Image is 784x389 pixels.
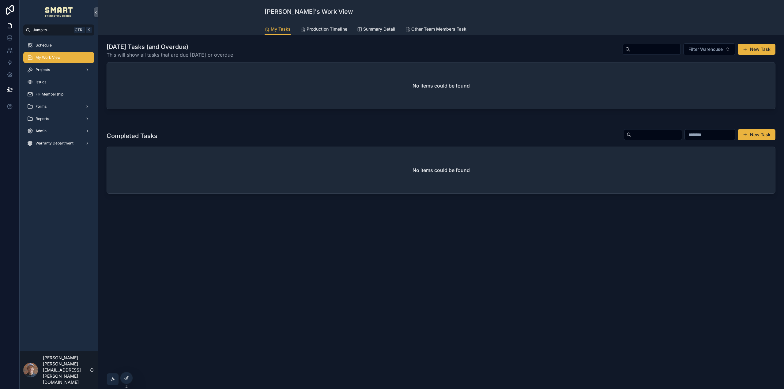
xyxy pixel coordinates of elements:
a: Warranty Department [23,138,94,149]
a: Admin [23,125,94,137]
a: My Tasks [265,24,291,35]
p: [PERSON_NAME] [PERSON_NAME][EMAIL_ADDRESS][PERSON_NAME][DOMAIN_NAME] [43,355,89,385]
h1: [DATE] Tasks (and Overdue) [107,43,233,51]
button: Jump to...CtrlK [23,24,94,36]
span: Schedule [36,43,52,48]
span: Reports [36,116,49,121]
a: My Work View [23,52,94,63]
a: FIF Membership [23,89,94,100]
span: My Work View [36,55,61,60]
span: Production Timeline [307,26,347,32]
button: New Task [738,129,775,140]
span: FIF Membership [36,92,63,97]
h1: Completed Tasks [107,132,157,140]
span: Forms [36,104,47,109]
h1: [PERSON_NAME]'s Work View [265,7,353,16]
span: Issues [36,80,46,84]
h2: No items could be found [413,166,470,174]
h2: No items could be found [413,82,470,89]
span: My Tasks [271,26,291,32]
span: Warranty Department [36,141,73,146]
span: Jump to... [33,28,72,32]
span: This will show all tasks that are due [DATE] or overdue [107,51,233,58]
a: Projects [23,64,94,75]
span: Projects [36,67,50,72]
button: Select Button [683,43,735,55]
img: App logo [45,7,73,17]
span: Admin [36,129,47,133]
a: Other Team Members Task [405,24,466,36]
a: Issues [23,77,94,88]
button: New Task [738,44,775,55]
span: Ctrl [74,27,85,33]
a: Summary Detail [357,24,395,36]
a: Production Timeline [300,24,347,36]
a: Forms [23,101,94,112]
span: Filter Warehouse [688,46,723,52]
a: Reports [23,113,94,124]
a: Schedule [23,40,94,51]
span: K [86,28,91,32]
div: scrollable content [20,36,98,157]
span: Other Team Members Task [411,26,466,32]
span: Summary Detail [363,26,395,32]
